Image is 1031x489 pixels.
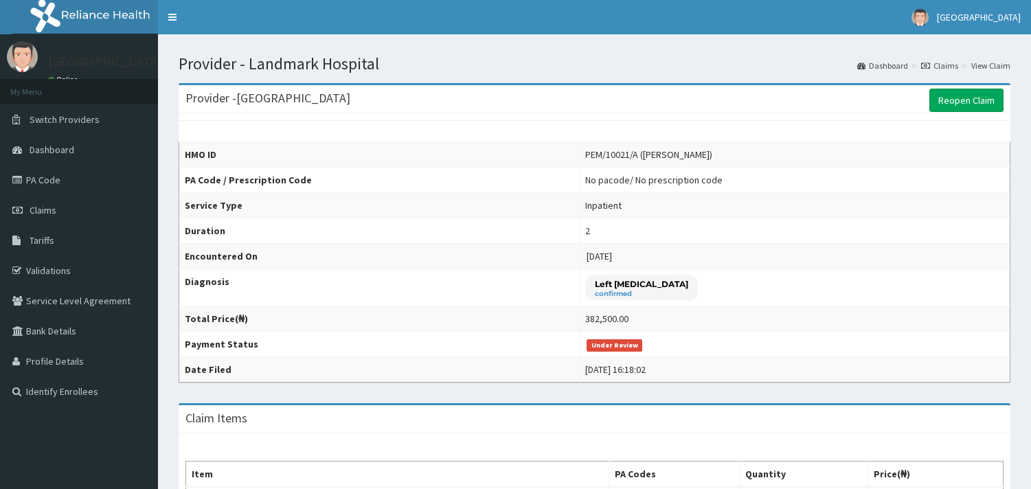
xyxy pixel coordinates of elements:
img: User Image [7,41,38,72]
div: Inpatient [585,198,622,212]
span: Switch Providers [30,113,100,126]
small: confirmed [595,291,688,297]
p: [GEOGRAPHIC_DATA] [48,56,161,68]
span: Claims [30,204,56,216]
h1: Provider - Landmark Hospital [179,55,1010,73]
div: No pacode / No prescription code [585,173,723,187]
th: Diagnosis [179,269,580,306]
span: Tariffs [30,234,54,247]
p: Left [MEDICAL_DATA] [595,278,688,290]
th: Service Type [179,193,580,218]
th: PA Codes [609,462,739,488]
th: Price(₦) [868,462,1003,488]
th: Duration [179,218,580,244]
a: Claims [921,60,958,71]
span: [DATE] [587,250,612,262]
a: Dashboard [857,60,908,71]
th: Quantity [739,462,868,488]
div: [DATE] 16:18:02 [585,363,646,376]
th: PA Code / Prescription Code [179,168,580,193]
h3: Claim Items [185,412,247,424]
th: Total Price(₦) [179,306,580,332]
span: Dashboard [30,144,74,156]
span: Under Review [587,339,642,352]
span: [GEOGRAPHIC_DATA] [937,11,1021,23]
th: Payment Status [179,332,580,357]
a: Reopen Claim [929,89,1004,112]
th: Item [186,462,609,488]
th: HMO ID [179,142,580,168]
h3: Provider - [GEOGRAPHIC_DATA] [185,92,350,104]
th: Encountered On [179,244,580,269]
th: Date Filed [179,357,580,383]
div: 2 [585,224,590,238]
div: PEM/10021/A ([PERSON_NAME]) [585,148,712,161]
div: 382,500.00 [585,312,628,326]
a: View Claim [971,60,1010,71]
img: User Image [911,9,929,26]
a: Online [48,75,81,84]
